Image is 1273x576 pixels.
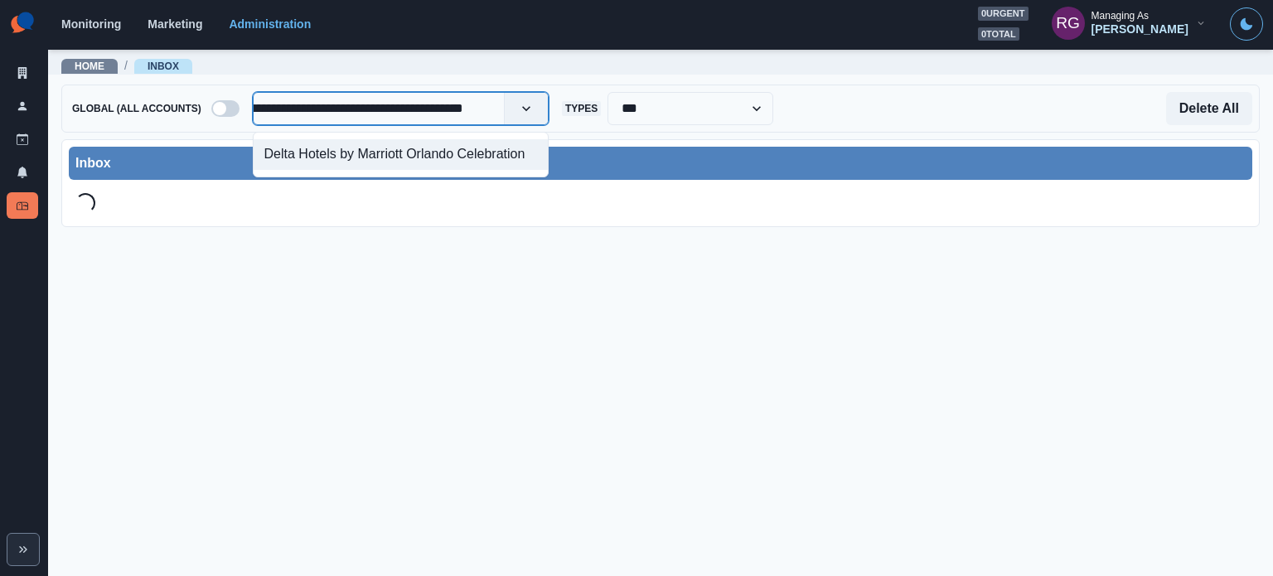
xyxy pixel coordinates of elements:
a: Home [75,61,104,72]
a: Inbox [148,61,179,72]
div: Inbox [75,153,1246,173]
button: Toggle Mode [1230,7,1263,41]
a: Marketing [148,17,202,31]
a: Users [7,93,38,119]
button: Delete All [1166,92,1252,125]
div: Delta Hotels by Marriott Orlando Celebration [254,139,548,170]
a: Clients [7,60,38,86]
div: [PERSON_NAME] [1091,22,1188,36]
span: 0 urgent [978,7,1029,21]
span: Types [562,101,601,116]
span: 0 total [978,27,1019,41]
button: Managing As[PERSON_NAME] [1038,7,1220,40]
span: / [124,57,128,75]
div: Russel Gabiosa [1056,3,1080,43]
a: Inbox [7,192,38,219]
a: Notifications [7,159,38,186]
button: Expand [7,533,40,566]
span: Global (All Accounts) [69,101,205,116]
nav: breadcrumb [61,57,192,75]
a: Monitoring [61,17,121,31]
div: Managing As [1091,10,1149,22]
a: Draft Posts [7,126,38,152]
a: Administration [229,17,311,31]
